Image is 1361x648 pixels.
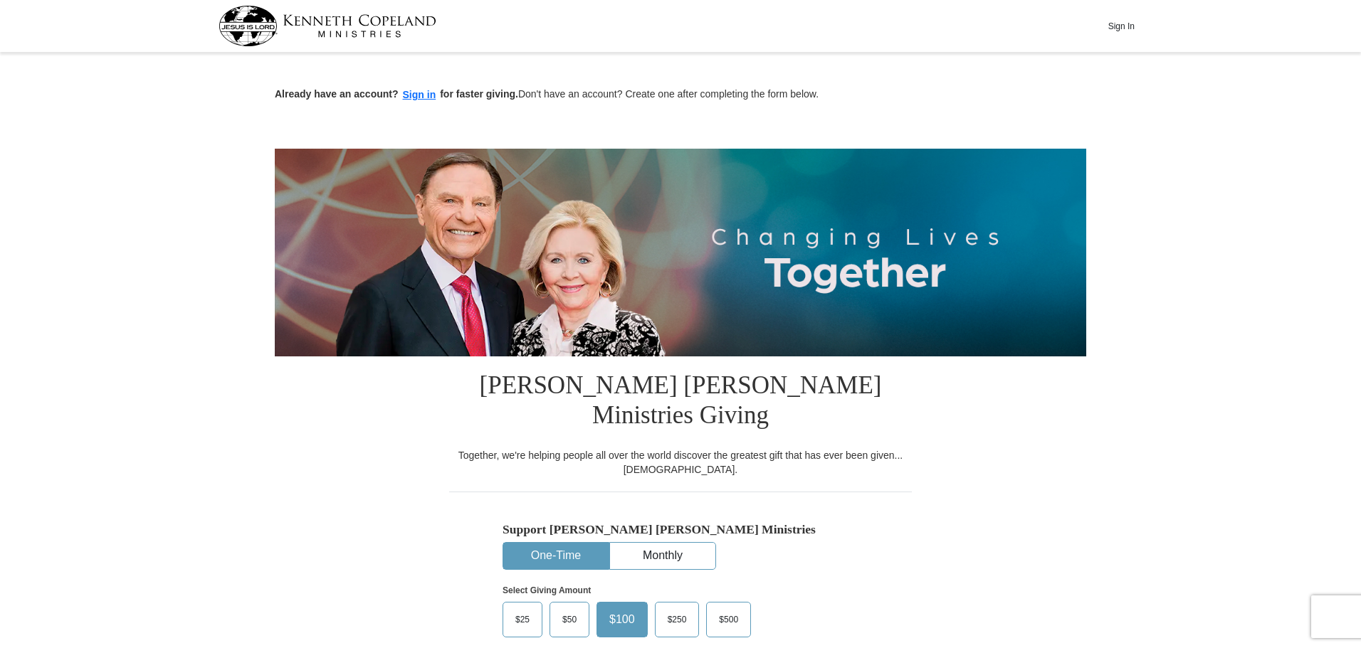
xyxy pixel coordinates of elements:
[503,543,609,569] button: One-Time
[508,609,537,630] span: $25
[1100,15,1142,37] button: Sign In
[610,543,715,569] button: Monthly
[712,609,745,630] span: $500
[449,356,912,448] h1: [PERSON_NAME] [PERSON_NAME] Ministries Giving
[275,87,1086,103] p: Don't have an account? Create one after completing the form below.
[449,448,912,477] div: Together, we're helping people all over the world discover the greatest gift that has ever been g...
[219,6,436,46] img: kcm-header-logo.svg
[661,609,694,630] span: $250
[503,522,858,537] h5: Support [PERSON_NAME] [PERSON_NAME] Ministries
[503,585,591,595] strong: Select Giving Amount
[399,87,441,103] button: Sign in
[275,88,518,100] strong: Already have an account? for faster giving.
[602,609,642,630] span: $100
[555,609,584,630] span: $50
